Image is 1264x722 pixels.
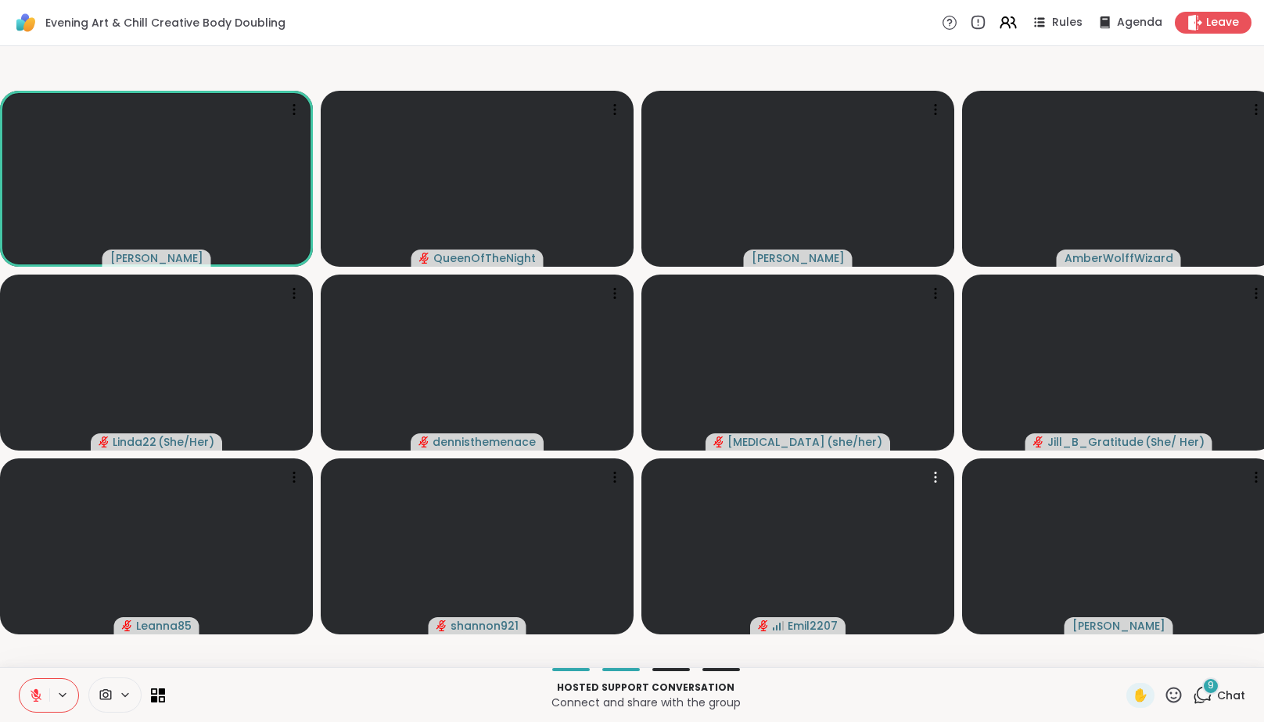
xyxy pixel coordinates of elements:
[1072,618,1165,634] span: [PERSON_NAME]
[433,434,536,450] span: dennisthemenace
[1208,679,1214,692] span: 9
[827,434,882,450] span: ( she/her )
[451,618,519,634] span: shannon921
[174,695,1117,710] p: Connect and share with the group
[788,618,838,634] span: Emil2207
[418,436,429,447] span: audio-muted
[158,434,214,450] span: ( She/Her )
[752,250,845,266] span: [PERSON_NAME]
[433,250,536,266] span: QueenOfTheNight
[122,620,133,631] span: audio-muted
[174,681,1117,695] p: Hosted support conversation
[419,253,430,264] span: audio-muted
[436,620,447,631] span: audio-muted
[45,15,285,31] span: Evening Art & Chill Creative Body Doubling
[727,434,825,450] span: [MEDICAL_DATA]
[1065,250,1173,266] span: AmberWolffWizard
[110,250,203,266] span: [PERSON_NAME]
[758,620,769,631] span: audio-muted
[713,436,724,447] span: audio-muted
[1145,434,1205,450] span: ( She/ Her )
[13,9,39,36] img: ShareWell Logomark
[1206,15,1239,31] span: Leave
[1033,436,1044,447] span: audio-muted
[1052,15,1083,31] span: Rules
[1133,686,1148,705] span: ✋
[99,436,110,447] span: audio-muted
[1117,15,1162,31] span: Agenda
[113,434,156,450] span: Linda22
[136,618,192,634] span: Leanna85
[1047,434,1144,450] span: Jill_B_Gratitude
[1217,688,1245,703] span: Chat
